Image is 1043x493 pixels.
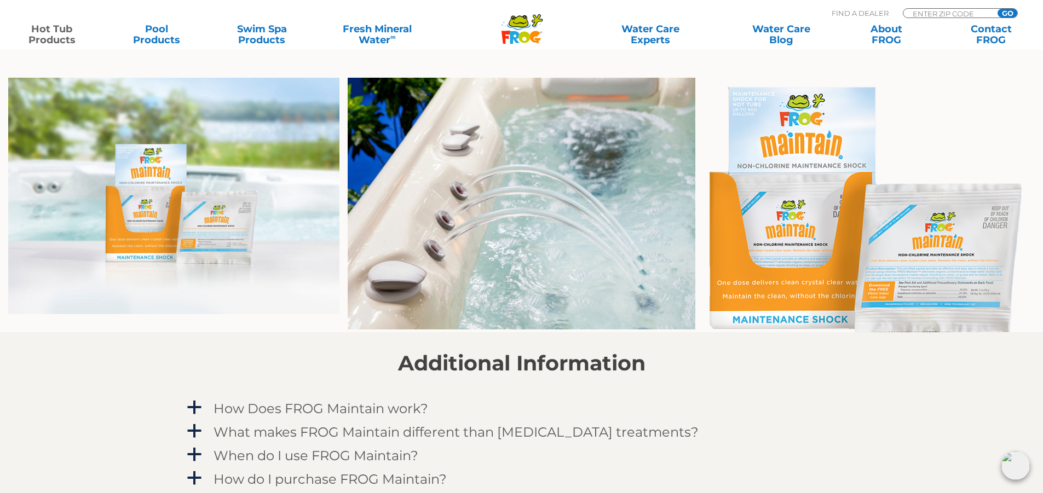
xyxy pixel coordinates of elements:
[186,470,203,486] span: a
[186,399,203,416] span: a
[1001,451,1030,480] img: openIcon
[950,24,1032,45] a: ContactFROG
[185,351,858,375] h2: Additional Information
[740,24,822,45] a: Water CareBlog
[390,32,396,41] sup: ∞
[704,78,1035,332] img: MaintainForWeb
[185,445,858,466] a: a When do I use FROG Maintain?
[214,448,418,463] h4: When do I use FROG Maintain?
[11,24,93,45] a: Hot TubProducts
[214,401,428,416] h4: How Does FROG Maintain work?
[221,24,303,45] a: Swim SpaProducts
[998,9,1017,18] input: GO
[912,9,986,18] input: Zip Code Form
[185,422,858,442] a: a What makes FROG Maintain different than [MEDICAL_DATA] treatments?
[832,8,889,18] p: Find A Dealer
[348,78,695,330] img: Jacuzzi
[845,24,927,45] a: AboutFROG
[8,78,339,314] img: Maintain tray and pouch on tub
[186,446,203,463] span: a
[116,24,198,45] a: PoolProducts
[214,425,699,439] h4: What makes FROG Maintain different than [MEDICAL_DATA] treatments?
[326,24,428,45] a: Fresh MineralWater∞
[185,469,858,489] a: a How do I purchase FROG Maintain?
[214,472,447,486] h4: How do I purchase FROG Maintain?
[186,423,203,439] span: a
[185,398,858,419] a: a How Does FROG Maintain work?
[584,24,717,45] a: Water CareExperts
